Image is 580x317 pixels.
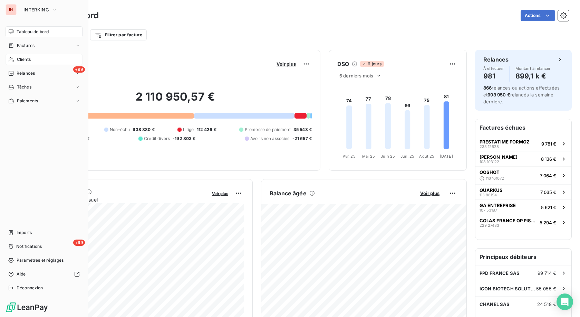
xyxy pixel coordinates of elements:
[133,127,154,133] span: 938 880 €
[39,196,207,203] span: Chiffre d'affaires mensuel
[480,154,518,160] span: [PERSON_NAME]
[480,208,497,212] span: 107 53187
[245,127,291,133] span: Promesse de paiement
[183,127,194,133] span: Litige
[381,154,395,159] tspan: Juin 25
[250,136,290,142] span: Avoirs non associés
[480,193,497,197] span: 113 88194
[541,141,556,147] span: 9 781 €
[400,154,414,159] tspan: Juil. 25
[270,189,307,197] h6: Balance âgée
[73,66,85,73] span: +99
[475,166,571,184] button: OOSHOT116 1010727 064 €
[480,160,499,164] span: 108 103122
[343,154,356,159] tspan: Avr. 25
[17,43,35,49] span: Factures
[293,127,312,133] span: 35 543 €
[480,169,500,175] span: OOSHOT
[17,285,43,291] span: Déconnexion
[277,61,296,67] span: Voir plus
[73,240,85,246] span: +99
[557,293,573,310] div: Open Intercom Messenger
[541,156,556,162] span: 8 136 €
[110,127,130,133] span: Non-échu
[475,199,571,215] button: GA ENTREPRISE107 531875 621 €
[17,257,64,263] span: Paramètres et réglages
[362,154,375,159] tspan: Mai 25
[17,230,32,236] span: Imports
[483,85,492,91] span: 866
[486,176,504,180] span: 116 101072
[17,29,49,35] span: Tableau de bord
[538,270,556,276] span: 99 714 €
[420,190,439,196] span: Voir plus
[483,71,504,82] h4: 981
[480,223,499,227] span: 229 27483
[475,215,571,230] button: COLAS FRANCE OP PISTE 1229 274835 294 €
[16,243,42,250] span: Notifications
[17,271,26,277] span: Aide
[440,154,453,159] tspan: [DATE]
[210,190,230,196] button: Voir plus
[483,55,509,64] h6: Relances
[39,90,312,111] h2: 2 110 950,57 €
[483,66,504,71] span: À effectuer
[360,61,384,67] span: 6 jours
[6,302,48,313] img: Logo LeanPay
[6,269,83,280] a: Aide
[274,61,298,67] button: Voir plus
[337,60,349,68] h6: DSO
[17,98,38,104] span: Paiements
[339,73,373,78] span: 6 derniers mois
[17,84,31,90] span: Tâches
[541,205,556,210] span: 5 621 €
[483,85,560,104] span: relances ou actions effectuées et relancés la semaine dernière.
[475,184,571,199] button: QUARKUS113 881947 035 €
[480,218,537,223] span: COLAS FRANCE OP PISTE 1
[17,56,31,63] span: Clients
[17,70,35,76] span: Relances
[536,286,556,291] span: 55 055 €
[540,189,556,195] span: 7 035 €
[212,191,228,196] span: Voir plus
[23,7,49,12] span: INTERKING
[6,4,17,15] div: IN
[475,151,571,166] button: [PERSON_NAME]108 1031228 136 €
[540,173,556,178] span: 7 064 €
[90,29,147,40] button: Filtrer par facture
[475,249,571,265] h6: Principaux débiteurs
[419,154,434,159] tspan: Août 25
[480,203,516,208] span: GA ENTREPRISE
[475,136,571,151] button: PRESTATIME FORMOZ233 126289 781 €
[480,144,499,149] span: 233 12628
[292,136,312,142] span: -21 657 €
[144,136,170,142] span: Crédit divers
[480,301,510,307] span: CHANEL SAS
[475,119,571,136] h6: Factures échues
[480,187,503,193] span: QUARKUS
[540,220,556,225] span: 5 294 €
[197,127,216,133] span: 112 426 €
[173,136,196,142] span: -192 803 €
[487,92,510,97] span: 993 950 €
[480,139,530,144] span: PRESTATIME FORMOZ
[537,301,556,307] span: 24 518 €
[515,71,551,82] h4: 899,1 k €
[521,10,555,21] button: Actions
[480,270,520,276] span: PPD FRANCE SAS
[418,190,442,196] button: Voir plus
[515,66,551,71] span: Montant à relancer
[480,286,536,291] span: ICON BIOTECH SOLUTION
